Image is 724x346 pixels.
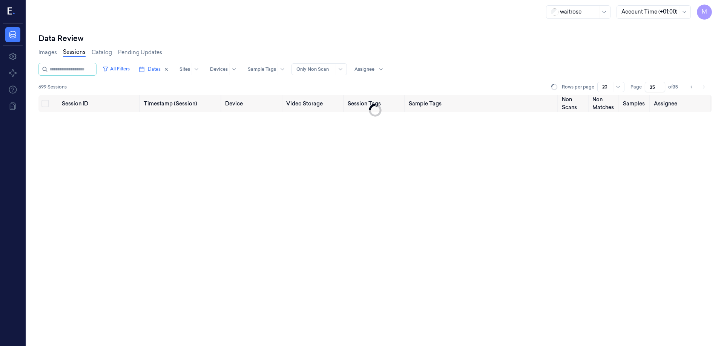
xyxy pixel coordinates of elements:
[118,49,162,56] a: Pending Updates
[697,5,712,20] button: M
[63,48,86,57] a: Sessions
[38,84,67,90] span: 699 Sessions
[59,95,140,112] th: Session ID
[686,82,697,92] button: Go to previous page
[38,33,712,44] div: Data Review
[38,49,57,56] a: Images
[668,84,680,90] span: of 35
[345,95,406,112] th: Session Tags
[620,95,650,112] th: Samples
[222,95,283,112] th: Device
[41,100,49,107] button: Select all
[283,95,344,112] th: Video Storage
[559,95,589,112] th: Non Scans
[562,84,594,90] p: Rows per page
[651,95,712,112] th: Assignee
[630,84,642,90] span: Page
[100,63,133,75] button: All Filters
[141,95,222,112] th: Timestamp (Session)
[589,95,620,112] th: Non Matches
[136,63,172,75] button: Dates
[406,95,559,112] th: Sample Tags
[686,82,709,92] nav: pagination
[92,49,112,56] a: Catalog
[148,66,161,73] span: Dates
